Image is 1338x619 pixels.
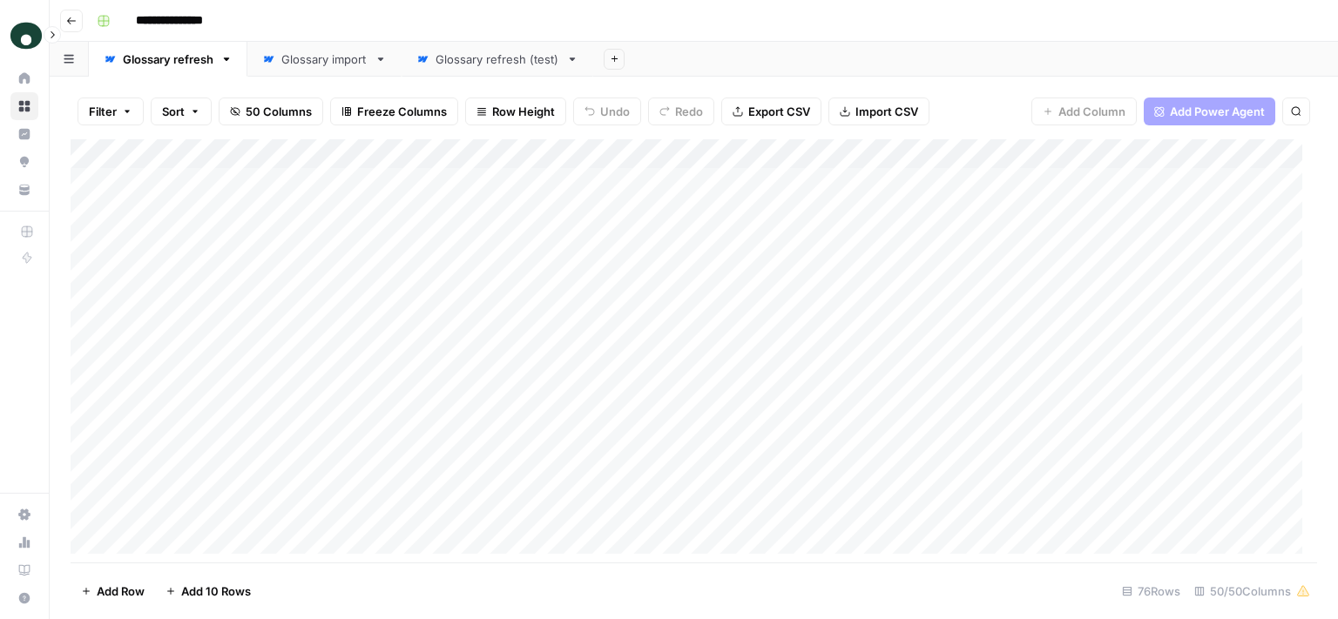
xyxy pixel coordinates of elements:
span: Add Row [97,582,145,600]
button: Add Power Agent [1144,98,1275,125]
img: Oyster Logo [10,20,42,51]
a: Opportunities [10,148,38,176]
span: Row Height [492,103,555,120]
button: Freeze Columns [330,98,458,125]
a: Glossary refresh (test) [402,42,593,77]
span: Import CSV [855,103,918,120]
span: Undo [600,103,630,120]
button: Workspace: Oyster [10,14,38,57]
div: Glossary import [281,50,368,68]
a: Settings [10,501,38,528]
span: Add 10 Rows [181,582,251,600]
button: Row Height [465,98,566,125]
span: Filter [89,103,117,120]
span: Export CSV [748,103,810,120]
button: Export CSV [721,98,821,125]
button: Filter [78,98,144,125]
div: 76 Rows [1115,577,1187,605]
button: Help + Support [10,584,38,612]
button: Import CSV [828,98,929,125]
button: Redo [648,98,714,125]
button: Add Row [71,577,155,605]
a: Glossary refresh [89,42,247,77]
button: Undo [573,98,641,125]
span: 50 Columns [246,103,312,120]
span: Redo [675,103,703,120]
button: 50 Columns [219,98,323,125]
button: Sort [151,98,212,125]
a: Glossary import [247,42,402,77]
a: Usage [10,528,38,556]
span: Add Column [1058,103,1125,120]
button: Add Column [1031,98,1137,125]
span: Add Power Agent [1170,103,1265,120]
span: Sort [162,103,185,120]
span: Freeze Columns [357,103,447,120]
button: Add 10 Rows [155,577,261,605]
div: 50/50 Columns [1187,577,1317,605]
a: Your Data [10,176,38,204]
a: Browse [10,92,38,120]
a: Insights [10,120,38,148]
div: Glossary refresh (test) [436,50,559,68]
a: Home [10,64,38,92]
div: Glossary refresh [123,50,213,68]
a: Learning Hub [10,556,38,584]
